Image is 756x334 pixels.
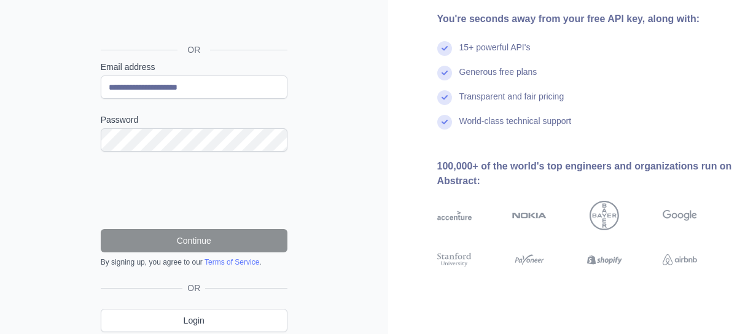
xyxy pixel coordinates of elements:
button: Continue [101,229,287,252]
img: check mark [437,90,452,105]
div: World-class technical support [459,115,572,139]
img: nokia [512,201,547,230]
img: check mark [437,115,452,130]
img: bayer [590,201,619,230]
iframe: Sign in with Google Button [95,9,291,36]
div: 100,000+ of the world's top engineers and organizations run on Abstract: [437,159,737,188]
div: You're seconds away from your free API key, along with: [437,12,737,26]
iframe: reCAPTCHA [101,166,287,214]
div: Generous free plans [459,66,537,90]
label: Password [101,114,287,126]
span: OR [177,44,210,56]
img: shopify [587,251,622,268]
div: 15+ powerful API's [459,41,531,66]
img: check mark [437,41,452,56]
div: By signing up, you agree to our . [101,257,287,267]
img: check mark [437,66,452,80]
a: Login [101,309,287,332]
div: Transparent and fair pricing [459,90,564,115]
img: stanford university [437,251,472,268]
img: accenture [437,201,472,230]
label: Email address [101,61,287,73]
span: OR [182,282,205,294]
img: airbnb [663,251,697,268]
img: payoneer [512,251,547,268]
a: Terms of Service [205,258,259,266]
img: google [663,201,697,230]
